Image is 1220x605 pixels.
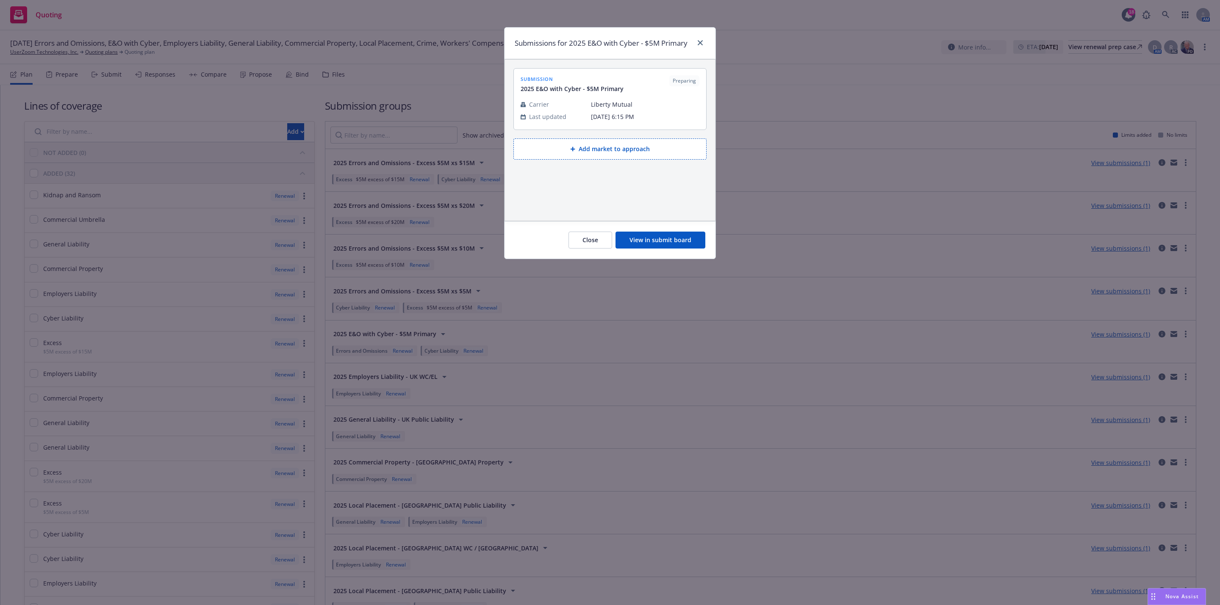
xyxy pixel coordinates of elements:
span: Last updated [529,112,566,121]
h1: Submissions for 2025 E&O with Cyber - $5M Primary [515,38,688,49]
span: Nova Assist [1165,593,1199,600]
button: View in submit board [616,232,705,249]
span: Carrier [529,100,549,109]
button: Nova Assist [1148,588,1206,605]
div: Drag to move [1148,588,1159,605]
a: close [695,38,705,48]
span: Preparing [673,77,696,85]
span: submission [521,75,624,83]
span: 2025 E&O with Cyber - $5M Primary [521,84,624,93]
button: Add market to approach [513,138,707,160]
button: Close [568,232,612,249]
span: [DATE] 6:15 PM [591,112,699,121]
span: Liberty Mutual [591,100,699,109]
